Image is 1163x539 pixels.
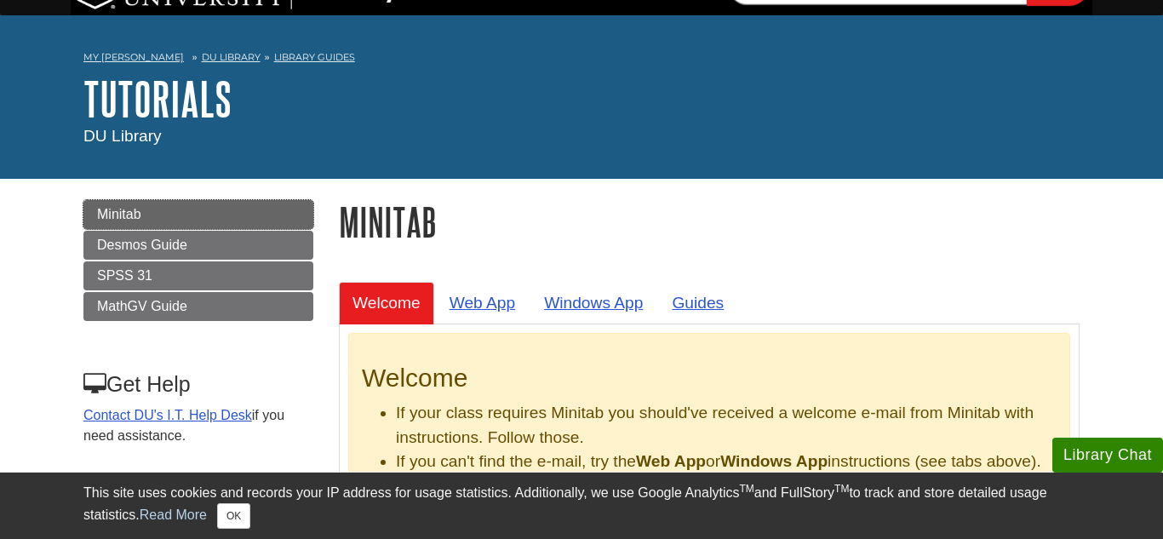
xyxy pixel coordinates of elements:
[1052,438,1163,473] button: Library Chat
[83,231,313,260] a: Desmos Guide
[83,46,1080,73] nav: breadcrumb
[140,507,207,522] a: Read More
[97,268,152,283] span: SPSS 31
[83,483,1080,529] div: This site uses cookies and records your IP address for usage statistics. Additionally, we use Goo...
[97,238,187,252] span: Desmos Guide
[202,51,261,63] a: DU Library
[720,452,828,470] b: Windows App
[83,127,162,145] span: DU Library
[739,483,753,495] sup: TM
[83,200,313,229] a: Minitab
[217,503,250,529] button: Close
[83,408,252,422] a: Contact DU's I.T. Help Desk
[83,405,312,446] p: if you need assistance.
[834,483,849,495] sup: TM
[274,51,355,63] a: Library Guides
[97,207,141,221] span: Minitab
[436,282,530,324] a: Web App
[396,401,1057,450] li: If your class requires Minitab you should've received a welcome e-mail from Minitab with instruct...
[658,282,737,324] a: Guides
[339,200,1080,244] h1: Minitab
[83,72,232,125] a: Tutorials
[396,450,1057,474] li: If you can't find the e-mail, try the or instructions (see tabs above).
[83,372,312,397] h3: Get Help
[83,261,313,290] a: SPSS 31
[362,364,1057,393] h2: Welcome
[530,282,656,324] a: Windows App
[339,282,434,324] a: Welcome
[83,292,313,321] a: MathGV Guide
[636,452,706,470] b: Web App
[83,50,184,65] a: My [PERSON_NAME]
[97,299,187,313] span: MathGV Guide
